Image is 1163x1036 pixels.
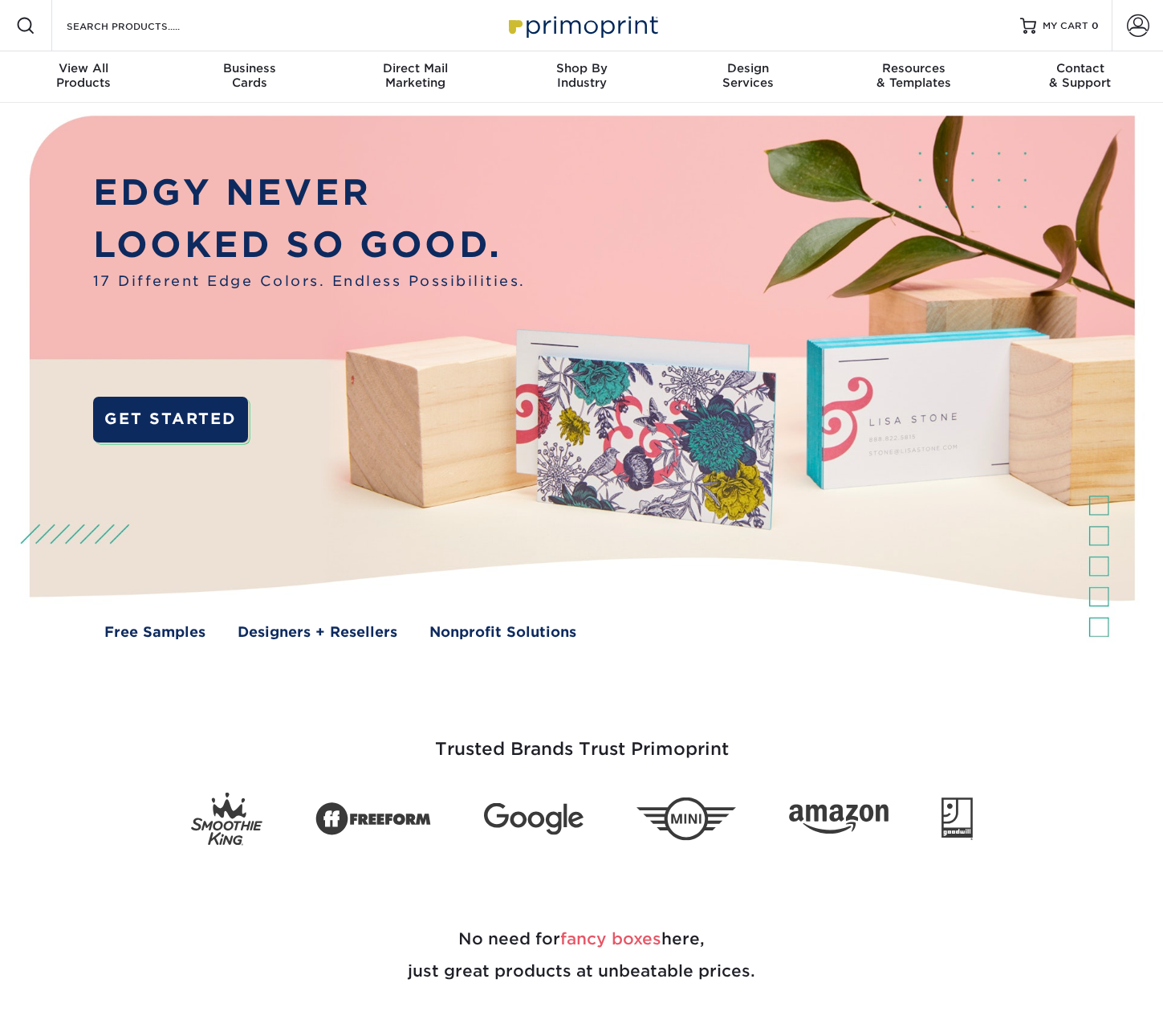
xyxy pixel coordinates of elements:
a: BusinessCards [166,51,332,103]
a: Designers + Resellers [238,622,397,642]
a: Shop ByIndustry [498,51,665,103]
span: Direct Mail [332,61,498,75]
img: Amazon [789,804,889,834]
img: Smoothie King [191,792,262,846]
img: Freeform [315,793,431,845]
h3: Trusted Brands Trust Primoprint [112,700,1051,779]
p: LOOKED SO GOOD. [93,218,526,271]
a: GET STARTED [93,397,248,443]
a: Resources& Templates [831,51,997,103]
div: & Templates [831,61,997,90]
span: Contact [997,61,1163,75]
div: & Support [997,61,1163,90]
span: MY CART [1043,19,1088,33]
h2: No need for here, just great products at unbeatable prices. [112,884,1051,1026]
span: 0 [1092,20,1099,31]
a: DesignServices [665,51,831,103]
a: Contact& Support [997,51,1163,103]
span: Resources [831,61,997,75]
div: Services [665,61,831,90]
div: Cards [166,61,332,90]
span: 17 Different Edge Colors. Endless Possibilities. [93,271,526,292]
input: SEARCH PRODUCTS..... [65,16,222,35]
p: EDGY NEVER [93,166,526,218]
div: Marketing [332,61,498,90]
span: Business [166,61,332,75]
span: Design [665,61,831,75]
a: Direct MailMarketing [332,51,498,103]
div: Industry [498,61,665,90]
span: fancy boxes [560,929,661,948]
img: Primoprint [502,8,662,43]
img: Mini [636,797,736,841]
span: Shop By [498,61,665,75]
img: Goodwill [941,797,973,841]
a: Free Samples [104,622,205,642]
a: Nonprofit Solutions [429,622,576,642]
img: Google [484,802,584,835]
